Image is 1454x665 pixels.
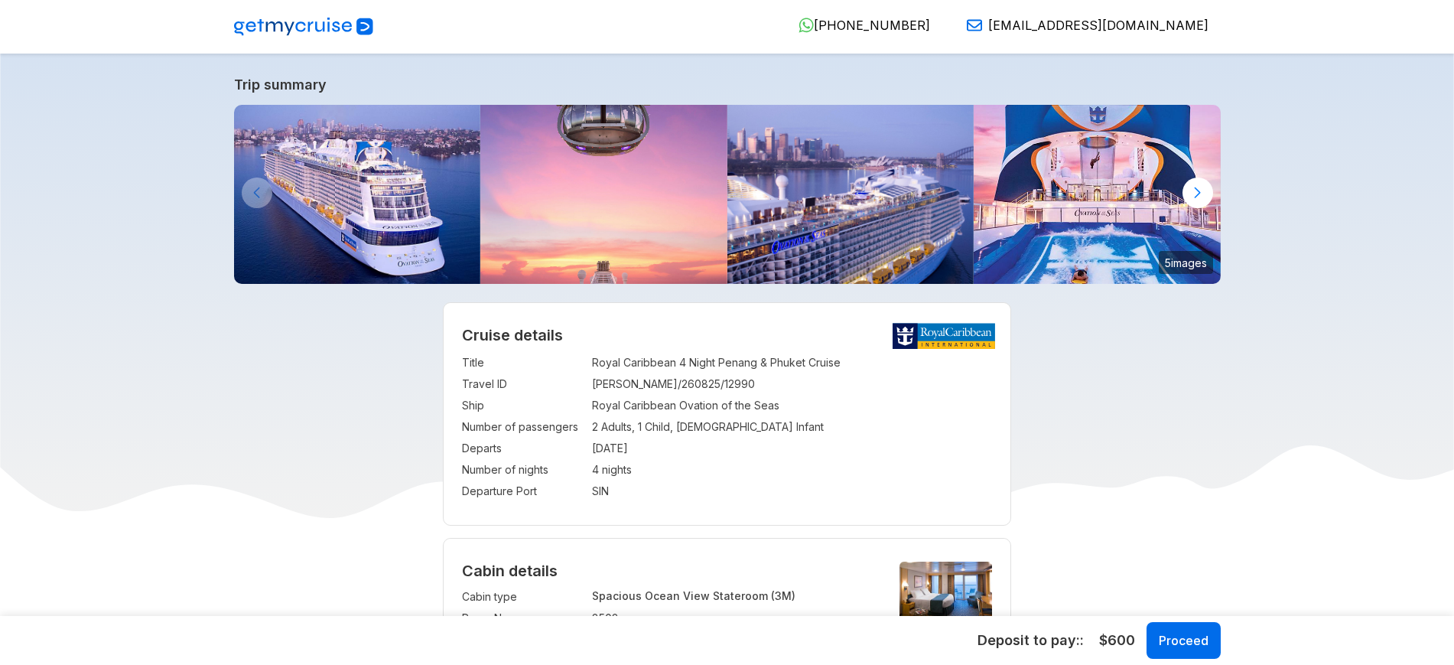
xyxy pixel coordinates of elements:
td: : [584,438,592,459]
td: Room No [462,608,584,629]
img: ovation-of-the-seas-departing-from-sydney.jpg [727,105,974,284]
a: Trip summary [234,77,1221,93]
h5: Deposit to pay: : [977,631,1084,650]
td: Departure Port [462,481,584,502]
td: : [584,373,592,395]
p: Spacious Ocean View Stateroom [592,589,873,602]
td: 8502 [592,608,873,629]
img: ovation-exterior-back-aerial-sunset-port-ship.jpg [234,105,481,284]
span: [EMAIL_ADDRESS][DOMAIN_NAME] [988,18,1208,33]
td: : [584,586,592,608]
td: Departs [462,438,584,459]
td: 2 Adults, 1 Child, [DEMOGRAPHIC_DATA] Infant [592,416,992,438]
td: : [584,352,592,373]
td: 4 nights [592,459,992,481]
img: ovation-of-the-seas-flowrider-sunset.jpg [974,105,1221,284]
td: Travel ID [462,373,584,395]
span: $600 [1099,631,1135,650]
td: Royal Caribbean 4 Night Penang & Phuket Cruise [592,352,992,373]
img: WhatsApp [799,18,814,33]
img: north-star-sunset-ovation-of-the-seas.jpg [480,105,727,284]
td: Number of nights [462,459,584,481]
td: : [584,416,592,438]
span: (3M) [771,589,795,602]
small: 5 images [1159,251,1213,274]
td: : [584,459,592,481]
img: Email [967,18,982,33]
td: SIN [592,481,992,502]
h4: Cabin details [462,562,992,580]
td: Number of passengers [462,416,584,438]
h2: Cruise details [462,326,992,344]
td: [DATE] [592,438,992,459]
td: Royal Caribbean Ovation of the Seas [592,395,992,416]
td: : [584,481,592,502]
a: [EMAIL_ADDRESS][DOMAIN_NAME] [955,18,1208,33]
td: [PERSON_NAME]/260825/12990 [592,373,992,395]
td: Ship [462,395,584,416]
td: : [584,395,592,416]
button: Proceed [1147,622,1221,659]
td: Cabin type [462,586,584,608]
a: [PHONE_NUMBER] [786,18,930,33]
td: Title [462,352,584,373]
span: [PHONE_NUMBER] [814,18,930,33]
td: : [584,608,592,629]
